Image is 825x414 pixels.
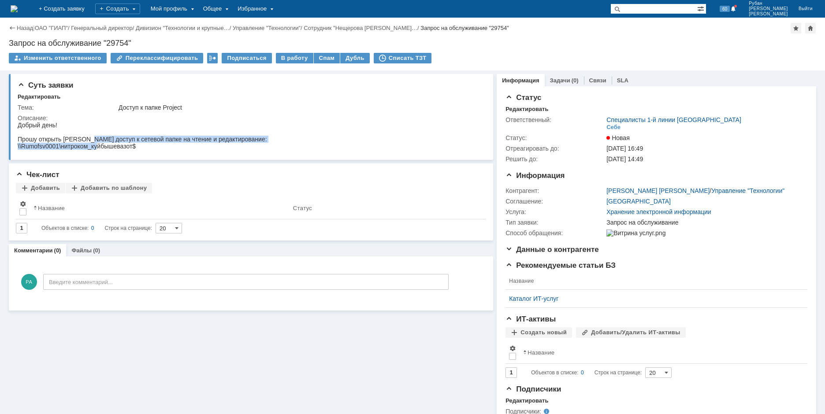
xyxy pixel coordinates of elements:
a: Сотрудник "Нещерова [PERSON_NAME]… [304,25,417,31]
i: Строк на странице: [41,223,152,233]
div: Ответственный: [505,116,605,123]
span: Объектов в списке: [531,370,578,376]
div: (0) [54,247,61,254]
span: Настройки [19,200,26,207]
span: 60 [720,6,730,12]
a: Задачи [550,77,570,84]
div: Услуга: [505,208,605,215]
div: Запрос на обслуживание "29754" [420,25,509,31]
span: [PERSON_NAME] [749,6,788,11]
span: Объектов в списке: [41,225,89,231]
div: Запрос на обслуживание [606,219,803,226]
div: Статус [293,205,312,211]
a: Назад [17,25,33,31]
a: [PERSON_NAME] [PERSON_NAME] [606,187,710,194]
div: / [136,25,233,31]
a: Комментарии [14,247,53,254]
div: (0) [93,247,100,254]
div: Создать [95,4,140,14]
span: Рекомендуемые статьи БЗ [505,261,616,270]
span: РА [21,274,37,290]
th: Название [520,341,800,364]
th: Название [505,273,800,290]
a: Файлы [71,247,92,254]
span: Чек-лист [16,170,59,179]
div: / [35,25,71,31]
a: Генеральный директор [71,25,132,31]
div: Статус: [505,134,605,141]
div: Редактировать [505,106,548,113]
div: Способ обращения: [505,229,605,237]
a: Информация [502,77,539,84]
span: Рубан [749,1,788,6]
a: Перейти на домашнюю страницу [11,5,18,12]
div: / [233,25,304,31]
span: Информация [505,171,565,180]
div: Отреагировать до: [505,145,605,152]
div: 0 [91,223,94,233]
a: Управление "Технологии" [233,25,301,31]
span: Настройки [509,345,516,352]
div: 0 [581,367,584,378]
div: Название [38,205,65,211]
div: Тип заявки: [505,219,605,226]
span: Новая [606,134,630,141]
span: Статус [505,93,541,102]
span: [PERSON_NAME] [749,11,788,17]
div: Добавить в избранное [791,23,801,33]
span: Подписчики [505,385,561,393]
i: Строк на странице: [531,367,642,378]
img: logo [11,5,18,12]
span: [DATE] 16:49 [606,145,643,152]
a: Управление "Технологии" [711,187,784,194]
div: Доступ к папке Project [119,104,480,111]
a: Дивизион "Технологии и крупные… [136,25,230,31]
div: Тема: [18,104,117,111]
div: / [606,187,784,194]
span: Данные о контрагенте [505,245,599,254]
div: Себе [606,124,621,131]
div: / [304,25,420,31]
a: Каталог ИТ-услуг [509,295,797,302]
a: ОАО "ГИАП" [35,25,68,31]
span: ИТ-активы [505,315,556,323]
div: | [33,24,34,31]
a: Связи [589,77,606,84]
a: [GEOGRAPHIC_DATA] [606,198,671,205]
div: Работа с массовостью [207,53,218,63]
div: Запрос на обслуживание "29754" [9,39,816,48]
div: / [71,25,136,31]
th: Статус [290,197,479,219]
a: Хранение электронной информации [606,208,711,215]
span: Расширенный поиск [697,4,706,12]
div: Редактировать [18,93,60,100]
div: Название [528,349,554,356]
th: Название [30,197,290,219]
div: Описание: [18,115,482,122]
div: (0) [572,77,579,84]
div: Контрагент: [505,187,605,194]
span: [DATE] 14:49 [606,155,643,163]
span: Суть заявки [18,81,73,89]
a: Специалисты 1-й линии [GEOGRAPHIC_DATA] [606,116,741,123]
div: Решить до: [505,155,605,163]
div: Сделать домашней страницей [805,23,816,33]
div: Соглашение: [505,198,605,205]
div: Редактировать [505,397,548,404]
a: SLA [617,77,628,84]
img: Витрина услуг.png [606,229,665,237]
